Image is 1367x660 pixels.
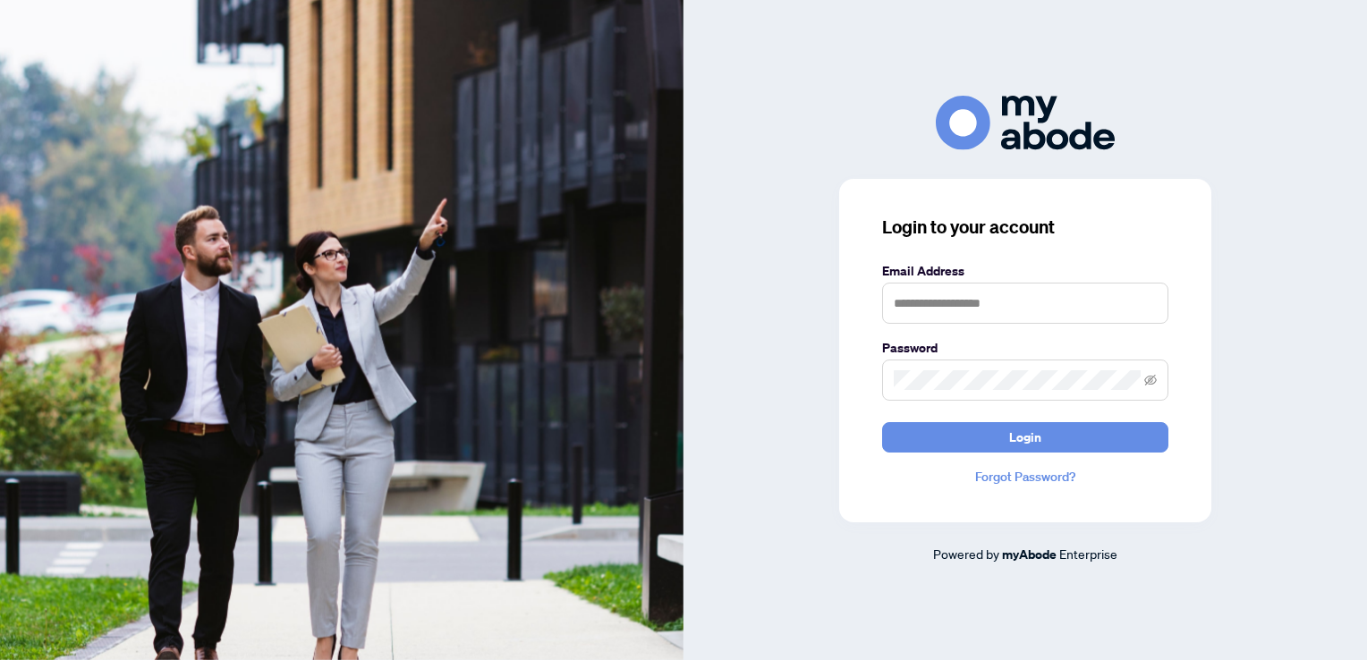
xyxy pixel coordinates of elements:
span: Powered by [933,546,999,562]
h3: Login to your account [882,215,1168,240]
span: eye-invisible [1144,374,1157,386]
label: Password [882,338,1168,358]
button: Login [882,422,1168,453]
a: myAbode [1002,545,1057,564]
span: Login [1009,423,1041,452]
label: Email Address [882,261,1168,281]
span: Enterprise [1059,546,1117,562]
a: Forgot Password? [882,467,1168,487]
img: ma-logo [936,96,1115,150]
